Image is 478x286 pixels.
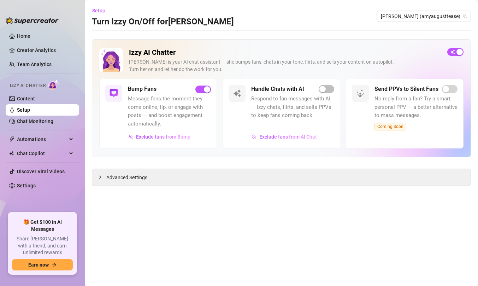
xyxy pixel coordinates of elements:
img: svg%3e [128,134,133,139]
span: Advanced Settings [106,174,147,181]
span: Izzy AI Chatter [10,82,46,89]
button: Setup [92,5,111,16]
img: Izzy AI Chatter [99,48,123,72]
span: Automations [17,134,67,145]
span: Earn now [28,262,49,268]
a: Discover Viral Videos [17,169,65,174]
span: Setup [92,8,105,13]
img: svg%3e [233,89,241,98]
h2: Izzy AI Chatter [129,48,442,57]
span: Amy (amyaugusttease) [381,11,467,22]
span: Chat Copilot [17,148,67,159]
span: Exclude fans from AI Chat [259,134,317,140]
span: No reply from a fan? Try a smart, personal PPV — a better alternative to mass messages. [374,95,458,120]
div: collapsed [98,173,106,181]
h3: Turn Izzy On/Off for [PERSON_NAME] [92,16,234,28]
img: svg%3e [252,134,256,139]
span: 🎁 Get $100 in AI Messages [12,219,73,233]
span: Exclude fans from Bump [136,134,190,140]
button: Earn nowarrow-right [12,259,73,270]
img: svg%3e [110,89,118,98]
a: Setup [17,107,30,113]
span: collapsed [98,175,102,179]
span: Share [PERSON_NAME] with a friend, and earn unlimited rewards [12,235,73,256]
span: arrow-right [52,262,57,267]
span: thunderbolt [9,136,15,142]
button: Exclude fans from AI Chat [251,131,317,142]
iframe: Intercom live chat [454,262,471,279]
span: team [463,14,467,18]
span: Message fans the moment they come online, tip, or engage with posts — and boost engagement automa... [128,95,211,128]
div: [PERSON_NAME] is your AI chat assistant — she bumps fans, chats in your tone, flirts, and sells y... [129,58,442,73]
h5: Send PPVs to Silent Fans [374,85,438,93]
h5: Bump Fans [128,85,157,93]
a: Settings [17,183,36,188]
img: logo-BBDzfeDw.svg [6,17,59,24]
h5: Handle Chats with AI [251,85,304,93]
a: Home [17,33,30,39]
button: Exclude fans from Bump [128,131,191,142]
img: svg%3e [356,89,365,98]
a: Creator Analytics [17,45,73,56]
img: AI Chatter [48,80,59,90]
a: Chat Monitoring [17,118,53,124]
span: Coming Soon [374,123,406,130]
img: Chat Copilot [9,151,14,156]
a: Team Analytics [17,62,52,67]
span: Respond to fan messages with AI — Izzy chats, flirts, and sells PPVs to keep fans coming back. [251,95,334,120]
a: Content [17,96,35,101]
